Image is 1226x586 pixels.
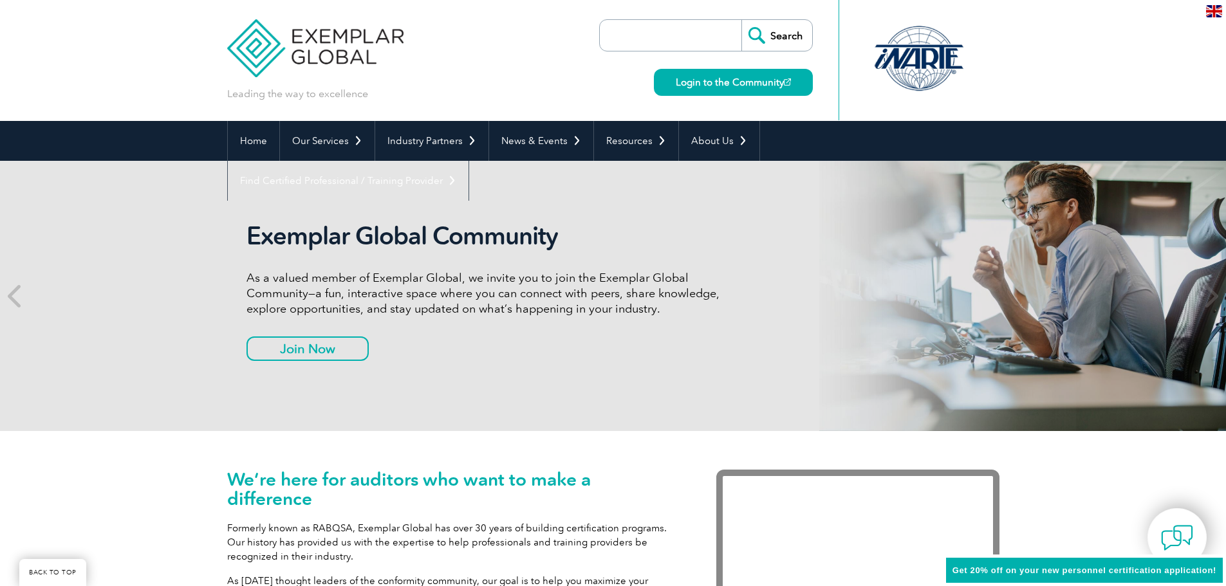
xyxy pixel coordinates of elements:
a: Resources [594,121,678,161]
span: Get 20% off on your new personnel certification application! [952,565,1216,575]
p: Formerly known as RABQSA, Exemplar Global has over 30 years of building certification programs. O... [227,521,678,563]
a: Join Now [246,336,369,361]
input: Search [741,20,812,51]
img: contact-chat.png [1161,522,1193,554]
img: open_square.png [784,78,791,86]
a: BACK TO TOP [19,559,86,586]
a: About Us [679,121,759,161]
a: Login to the Community [654,69,813,96]
h1: We’re here for auditors who want to make a difference [227,470,678,508]
h2: Exemplar Global Community [246,221,729,251]
img: en [1206,5,1222,17]
a: Find Certified Professional / Training Provider [228,161,469,201]
p: As a valued member of Exemplar Global, we invite you to join the Exemplar Global Community—a fun,... [246,270,729,316]
a: Industry Partners [375,121,488,161]
a: Home [228,121,279,161]
p: Leading the way to excellence [227,87,368,101]
a: News & Events [489,121,593,161]
a: Our Services [280,121,375,161]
